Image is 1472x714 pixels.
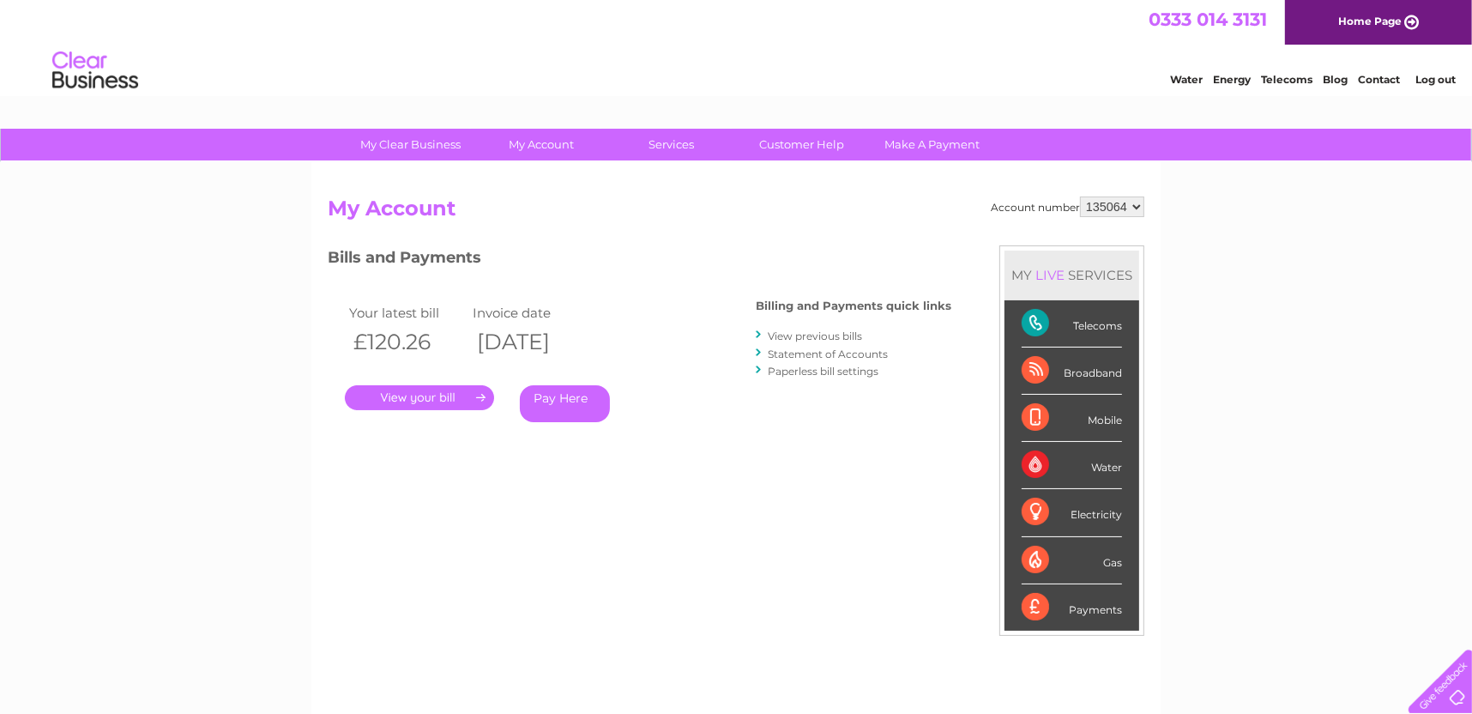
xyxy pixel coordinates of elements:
[1022,584,1122,631] div: Payments
[1170,73,1203,86] a: Water
[328,197,1144,229] h2: My Account
[1032,267,1068,283] div: LIVE
[1358,73,1400,86] a: Contact
[768,365,878,378] a: Paperless bill settings
[345,385,494,410] a: .
[520,385,610,422] a: Pay Here
[991,197,1144,217] div: Account number
[1022,348,1122,395] div: Broadband
[601,129,743,160] a: Services
[51,45,139,97] img: logo.png
[328,245,951,275] h3: Bills and Payments
[468,301,592,324] td: Invoice date
[862,129,1004,160] a: Make A Payment
[1022,442,1122,489] div: Water
[756,300,951,312] h4: Billing and Payments quick links
[768,348,888,360] a: Statement of Accounts
[1022,395,1122,442] div: Mobile
[1261,73,1312,86] a: Telecoms
[1022,300,1122,348] div: Telecoms
[468,324,592,360] th: [DATE]
[471,129,612,160] a: My Account
[1415,73,1456,86] a: Log out
[345,301,468,324] td: Your latest bill
[345,324,468,360] th: £120.26
[1022,537,1122,584] div: Gas
[1213,73,1251,86] a: Energy
[1149,9,1267,30] a: 0333 014 3131
[1022,489,1122,536] div: Electricity
[1323,73,1348,86] a: Blog
[768,330,862,342] a: View previous bills
[732,129,873,160] a: Customer Help
[1004,251,1139,300] div: MY SERVICES
[341,129,482,160] a: My Clear Business
[332,9,1143,83] div: Clear Business is a trading name of Verastar Limited (registered in [GEOGRAPHIC_DATA] No. 3667643...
